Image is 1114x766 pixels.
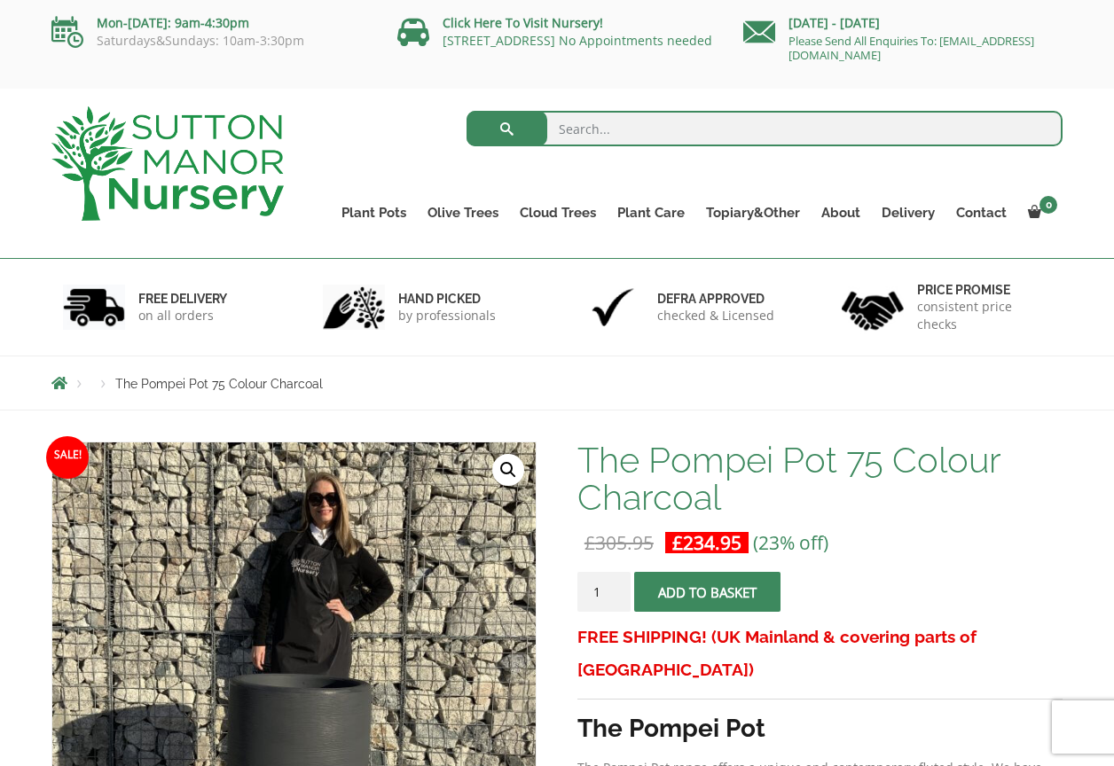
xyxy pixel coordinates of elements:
[743,12,1063,34] p: [DATE] - [DATE]
[398,307,496,324] p: by professionals
[509,200,607,225] a: Cloud Trees
[871,200,945,225] a: Delivery
[577,714,765,743] strong: The Pompei Pot
[138,307,227,324] p: on all orders
[51,34,371,48] p: Saturdays&Sundays: 10am-3:30pm
[115,377,323,391] span: The Pompei Pot 75 Colour Charcoal
[417,200,509,225] a: Olive Trees
[657,307,774,324] p: checked & Licensed
[138,291,227,307] h6: FREE DELIVERY
[492,454,524,486] a: View full-screen image gallery
[582,285,644,330] img: 3.jpg
[695,200,811,225] a: Topiary&Other
[443,32,712,49] a: [STREET_ADDRESS] No Appointments needed
[467,111,1063,146] input: Search...
[63,285,125,330] img: 1.jpg
[584,530,595,555] span: £
[577,572,631,612] input: Product quantity
[51,106,284,221] img: logo
[753,530,828,555] span: (23% off)
[788,33,1034,63] a: Please Send All Enquiries To: [EMAIL_ADDRESS][DOMAIN_NAME]
[398,291,496,307] h6: hand picked
[323,285,385,330] img: 2.jpg
[331,200,417,225] a: Plant Pots
[51,376,1063,390] nav: Breadcrumbs
[1039,196,1057,214] span: 0
[811,200,871,225] a: About
[672,530,683,555] span: £
[443,14,603,31] a: Click Here To Visit Nursery!
[842,280,904,334] img: 4.jpg
[917,282,1052,298] h6: Price promise
[577,621,1063,686] h3: FREE SHIPPING! (UK Mainland & covering parts of [GEOGRAPHIC_DATA])
[945,200,1017,225] a: Contact
[657,291,774,307] h6: Defra approved
[672,530,741,555] bdi: 234.95
[1017,200,1063,225] a: 0
[584,530,654,555] bdi: 305.95
[917,298,1052,333] p: consistent price checks
[634,572,781,612] button: Add to basket
[46,436,89,479] span: Sale!
[51,12,371,34] p: Mon-[DATE]: 9am-4:30pm
[607,200,695,225] a: Plant Care
[577,442,1063,516] h1: The Pompei Pot 75 Colour Charcoal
